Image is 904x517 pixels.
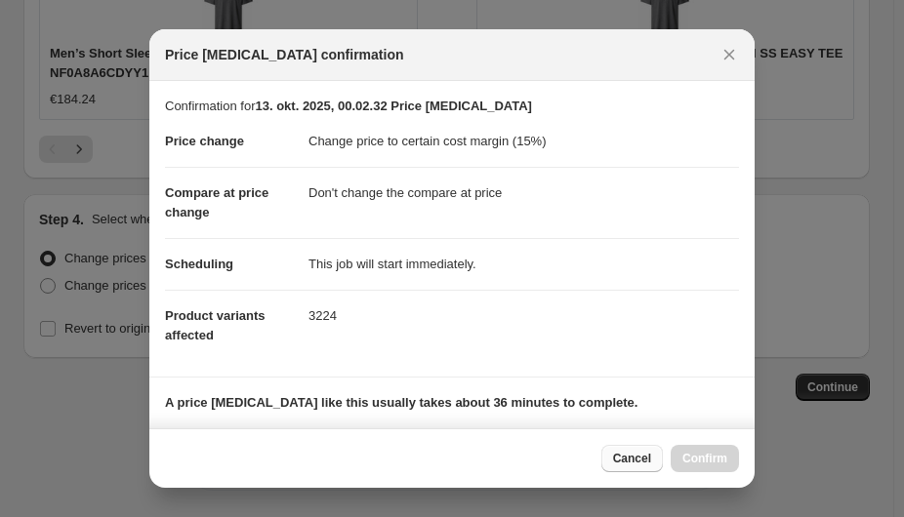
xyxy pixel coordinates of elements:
[308,290,739,341] dd: 3224
[165,134,244,148] span: Price change
[165,45,404,64] span: Price [MEDICAL_DATA] confirmation
[165,308,266,342] span: Product variants affected
[613,451,651,466] span: Cancel
[601,445,663,472] button: Cancel
[308,238,739,290] dd: This job will start immediately.
[165,97,739,116] p: Confirmation for
[165,395,637,410] b: A price [MEDICAL_DATA] like this usually takes about 36 minutes to complete.
[308,167,739,219] dd: Don't change the compare at price
[165,257,233,271] span: Scheduling
[308,116,739,167] dd: Change price to certain cost margin (15%)
[255,99,531,113] b: 13. okt. 2025, 00.02.32 Price [MEDICAL_DATA]
[716,41,743,68] button: Close
[165,185,268,219] span: Compare at price change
